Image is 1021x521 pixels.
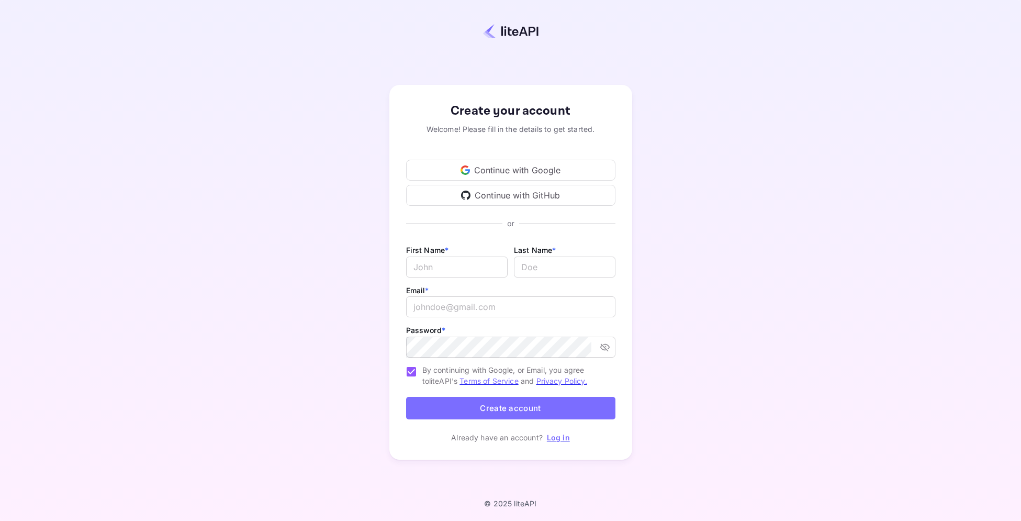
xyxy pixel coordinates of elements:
[406,246,449,254] label: First Name
[422,364,607,386] span: By continuing with Google, or Email, you agree to liteAPI's and
[483,24,538,39] img: liteapi
[451,432,543,443] p: Already have an account?
[536,376,587,385] a: Privacy Policy.
[406,286,429,295] label: Email
[484,499,536,508] p: © 2025 liteAPI
[514,257,615,278] input: Doe
[406,160,615,181] div: Continue with Google
[406,185,615,206] div: Continue with GitHub
[459,376,518,385] a: Terms of Service
[406,257,508,278] input: John
[406,102,615,120] div: Create your account
[406,296,615,317] input: johndoe@gmail.com
[406,397,615,419] button: Create account
[596,338,614,357] button: toggle password visibility
[406,326,445,335] label: Password
[406,124,615,135] div: Welcome! Please fill in the details to get started.
[547,433,570,442] a: Log in
[514,246,556,254] label: Last Name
